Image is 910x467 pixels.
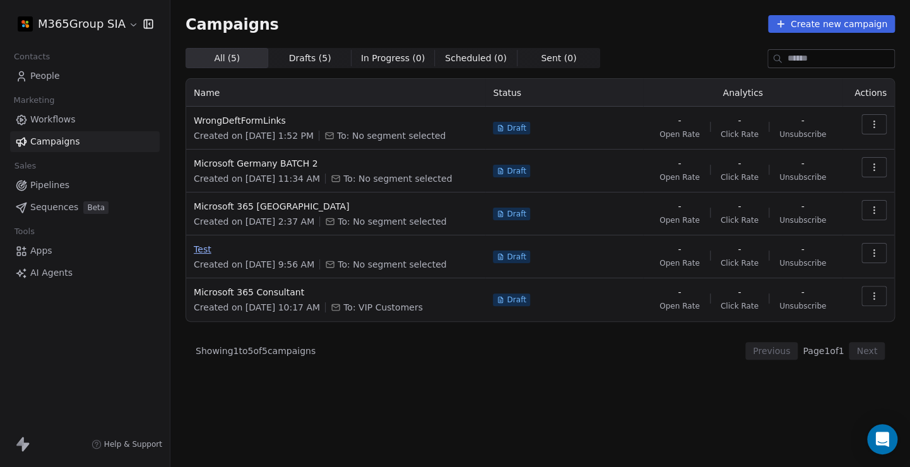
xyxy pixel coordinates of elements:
span: Tools [9,222,40,241]
span: - [801,157,804,170]
th: Name [186,79,485,107]
span: - [678,243,681,256]
span: - [678,200,681,213]
button: Create new campaign [768,15,895,33]
span: Created on [DATE] 1:52 PM [194,129,314,142]
span: Unsubscribe [779,301,826,311]
a: Apps [10,240,160,261]
th: Status [485,79,643,107]
span: Microsoft 365 [GEOGRAPHIC_DATA] [194,200,478,213]
span: - [801,286,804,299]
th: Analytics [643,79,842,107]
span: Open Rate [659,172,700,182]
span: Unsubscribe [779,215,826,225]
span: - [678,114,681,127]
span: Click Rate [721,258,759,268]
span: Campaigns [30,135,80,148]
span: Draft [507,166,526,176]
span: Draft [507,209,526,219]
span: To: VIP Customers [343,301,423,314]
span: - [801,114,804,127]
span: - [678,157,681,170]
a: People [10,66,160,86]
span: Open Rate [659,129,700,139]
span: Created on [DATE] 10:17 AM [194,301,320,314]
span: - [738,286,741,299]
button: M365Group SIA [15,13,134,35]
span: Sales [9,157,42,175]
span: M365Group SIA [38,16,126,32]
span: Pipelines [30,179,69,192]
span: People [30,69,60,83]
span: Drafts ( 5 ) [289,52,331,65]
span: Unsubscribe [779,129,826,139]
span: Created on [DATE] 9:56 AM [194,258,314,271]
span: Sequences [30,201,78,214]
span: Created on [DATE] 2:37 AM [194,215,314,228]
span: In Progress ( 0 ) [361,52,425,65]
button: Previous [745,342,798,360]
th: Actions [842,79,894,107]
span: Click Rate [721,172,759,182]
div: Open Intercom Messenger [867,424,897,454]
span: - [738,157,741,170]
a: Workflows [10,109,160,130]
span: To: No segment selected [338,215,446,228]
span: Marketing [8,91,60,110]
span: - [801,243,804,256]
span: Page 1 of 1 [803,345,844,357]
span: - [678,286,681,299]
span: To: No segment selected [337,129,446,142]
span: Created on [DATE] 11:34 AM [194,172,320,185]
span: To: No segment selected [343,172,452,185]
span: Contacts [8,47,56,66]
span: - [738,200,741,213]
span: Draft [507,123,526,133]
span: Help & Support [104,439,162,449]
span: Unsubscribe [779,172,826,182]
span: - [738,243,741,256]
span: Scheduled ( 0 ) [445,52,507,65]
span: WrongDeftFormLinks [194,114,478,127]
span: AI Agents [30,266,73,280]
span: - [738,114,741,127]
span: Sent ( 0 ) [541,52,576,65]
span: Click Rate [721,215,759,225]
span: Showing 1 to 5 of 5 campaigns [196,345,316,357]
span: Microsoft 365 Consultant [194,286,478,299]
span: Workflows [30,113,76,126]
button: Next [849,342,885,360]
span: Open Rate [659,301,700,311]
img: m365grouplogo.png [18,16,33,32]
a: SequencesBeta [10,197,160,218]
a: Help & Support [92,439,162,449]
span: Click Rate [721,301,759,311]
span: Beta [83,201,109,214]
span: Open Rate [659,258,700,268]
span: To: No segment selected [338,258,446,271]
a: AI Agents [10,263,160,283]
span: Unsubscribe [779,258,826,268]
span: Open Rate [659,215,700,225]
span: Draft [507,295,526,305]
span: Draft [507,252,526,262]
span: Campaigns [186,15,279,33]
span: Microsoft Germany BATCH 2 [194,157,478,170]
span: - [801,200,804,213]
span: Test [194,243,478,256]
a: Pipelines [10,175,160,196]
span: Apps [30,244,52,257]
span: Click Rate [721,129,759,139]
a: Campaigns [10,131,160,152]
